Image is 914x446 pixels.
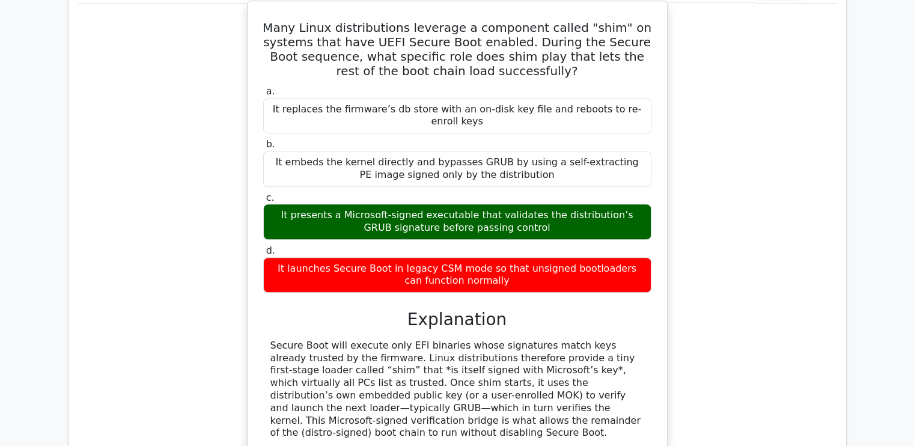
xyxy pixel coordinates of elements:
div: It embeds the kernel directly and bypasses GRUB by using a self-extracting PE image signed only b... [263,151,651,187]
span: b. [266,138,275,150]
div: It replaces the firmware’s db store with an on-disk key file and reboots to re-enroll keys [263,98,651,134]
div: It launches Secure Boot in legacy CSM mode so that unsigned bootloaders can function normally [263,257,651,293]
div: It presents a Microsoft-signed executable that validates the distribution’s GRUB signature before... [263,204,651,240]
h3: Explanation [270,310,644,330]
span: c. [266,192,275,203]
span: a. [266,85,275,97]
h5: Many Linux distributions leverage a component called "shim" on systems that have UEFI Secure Boot... [262,20,653,78]
span: d. [266,245,275,256]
